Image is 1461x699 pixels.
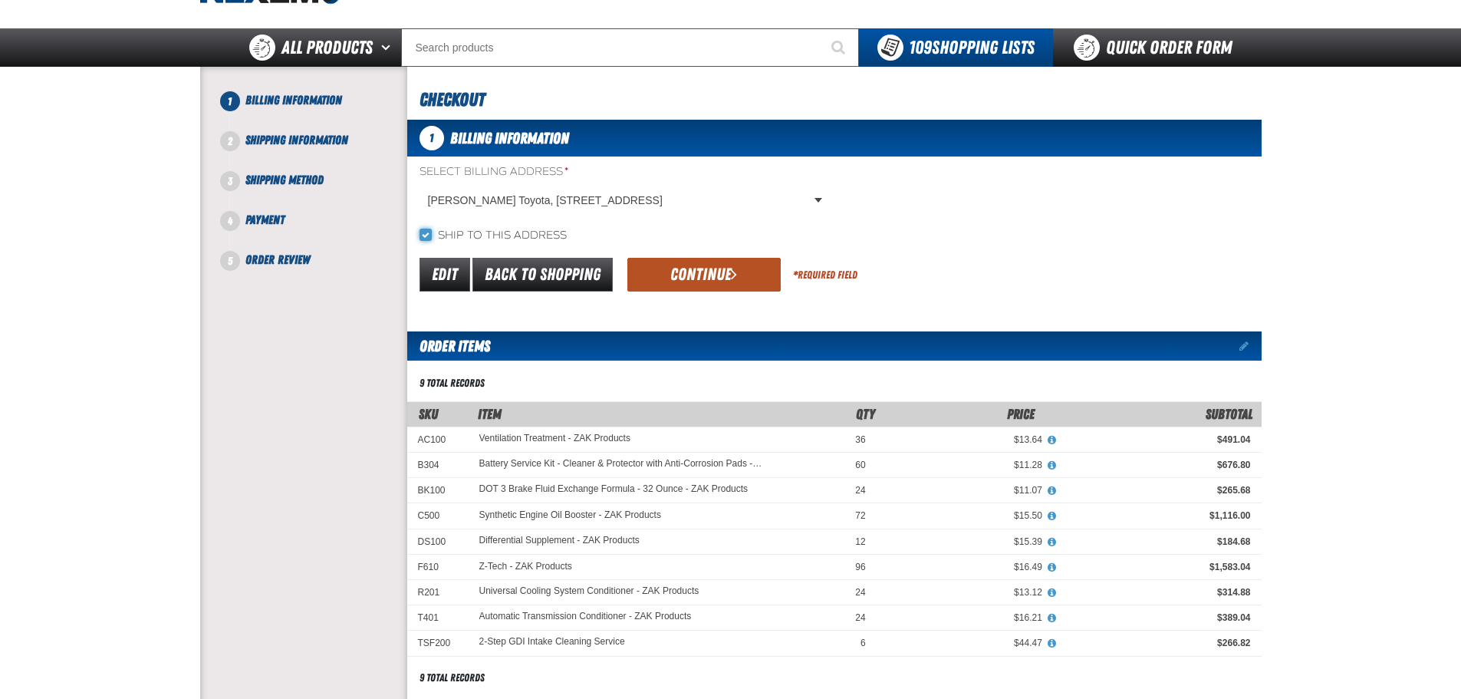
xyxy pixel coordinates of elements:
td: TSF200 [407,631,469,656]
span: 4 [220,211,240,231]
span: 72 [855,510,865,521]
span: 60 [855,460,865,470]
div: $491.04 [1064,434,1251,446]
a: Synthetic Engine Oil Booster - ZAK Products [479,510,661,521]
span: Item [478,406,502,422]
td: C500 [407,503,469,529]
a: Universal Cooling System Conditioner - ZAK Products [479,586,699,597]
span: All Products [281,34,373,61]
button: View All Prices for Z-Tech - ZAK Products [1042,561,1062,575]
li: Billing Information. Step 1 of 5. Not Completed [230,91,407,131]
div: $16.49 [887,561,1042,573]
span: Qty [856,406,875,422]
button: View All Prices for Universal Cooling System Conditioner - ZAK Products [1042,586,1062,600]
span: 24 [855,612,865,623]
a: Back to Shopping [472,258,613,292]
div: $676.80 [1064,459,1251,471]
div: Required Field [793,268,857,282]
div: 9 total records [420,671,485,685]
span: Billing Information [450,129,569,147]
button: Start Searching [821,28,859,67]
span: 24 [855,485,865,496]
td: F610 [407,554,469,579]
span: Payment [245,213,285,227]
div: $13.12 [887,586,1042,598]
a: Edit items [1239,341,1262,351]
button: Continue [627,258,781,292]
span: 6 [860,638,866,648]
input: Search [401,28,859,67]
span: Shipping Information [245,133,348,147]
a: Automatic Transmission Conditioner - ZAK Products [479,612,692,622]
span: Shopping Lists [909,37,1035,58]
span: 2 [220,131,240,151]
button: View All Prices for Battery Service Kit - Cleaner & Protector with Anti-Corrosion Pads - ZAK Prod... [1042,459,1062,473]
span: [PERSON_NAME] Toyota, [STREET_ADDRESS] [428,193,811,209]
a: 2-Step GDI Intake Cleaning Service [479,637,625,648]
button: View All Prices for Automatic Transmission Conditioner - ZAK Products [1042,612,1062,625]
div: 9 total records [420,376,485,391]
label: Ship to this address [420,229,567,243]
li: Payment. Step 4 of 5. Not Completed [230,211,407,251]
div: $1,583.04 [1064,561,1251,573]
span: Shipping Method [245,173,324,187]
span: 3 [220,171,240,191]
span: Checkout [420,89,485,110]
li: Order Review. Step 5 of 5. Not Completed [230,251,407,269]
div: $11.07 [887,484,1042,496]
div: $16.21 [887,612,1042,624]
span: Billing Information [245,93,342,107]
div: $184.68 [1064,536,1251,548]
a: SKU [419,406,438,422]
div: $44.47 [887,637,1042,649]
td: AC100 [407,427,469,452]
td: B304 [407,453,469,478]
strong: 109 [909,37,932,58]
div: $11.28 [887,459,1042,471]
span: 5 [220,251,240,271]
td: R201 [407,580,469,605]
span: Price [1007,406,1035,422]
span: 12 [855,536,865,547]
button: You have 109 Shopping Lists. Open to view details [859,28,1053,67]
li: Shipping Information. Step 2 of 5. Not Completed [230,131,407,171]
nav: Checkout steps. Current step is Billing Information. Step 1 of 5 [219,91,407,269]
button: View All Prices for Synthetic Engine Oil Booster - ZAK Products [1042,509,1062,523]
input: Ship to this address [420,229,432,241]
a: Ventilation Treatment - ZAK Products [479,434,630,444]
span: 96 [855,562,865,572]
a: Z-Tech - ZAK Products [479,561,572,572]
label: Select Billing Address [420,165,828,180]
td: BK100 [407,478,469,503]
a: Edit [420,258,470,292]
span: Subtotal [1206,406,1252,422]
button: View All Prices for DOT 3 Brake Fluid Exchange Formula - 32 Ounce - ZAK Products [1042,484,1062,498]
li: Shipping Method. Step 3 of 5. Not Completed [230,171,407,211]
a: DOT 3 Brake Fluid Exchange Formula - 32 Ounce - ZAK Products [479,484,749,495]
div: $13.64 [887,434,1042,446]
td: T401 [407,605,469,631]
span: 36 [855,434,865,445]
button: View All Prices for Ventilation Treatment - ZAK Products [1042,434,1062,447]
div: $15.39 [887,536,1042,548]
button: Open All Products pages [376,28,401,67]
a: Differential Supplement - ZAK Products [479,536,640,546]
span: 1 [220,91,240,111]
div: $1,116.00 [1064,509,1251,522]
div: $15.50 [887,509,1042,522]
a: Quick Order Form [1053,28,1261,67]
td: DS100 [407,529,469,554]
h2: Order Items [407,331,490,361]
div: $314.88 [1064,586,1251,598]
button: View All Prices for 2-Step GDI Intake Cleaning Service [1042,637,1062,651]
span: Order Review [245,252,310,267]
div: $266.82 [1064,637,1251,649]
div: $265.68 [1064,484,1251,496]
span: 24 [855,587,865,598]
a: Battery Service Kit - Cleaner & Protector with Anti-Corrosion Pads - ZAK Products [479,459,765,470]
button: View All Prices for Differential Supplement - ZAK Products [1042,536,1062,549]
div: $389.04 [1064,612,1251,624]
span: 1 [420,126,444,150]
